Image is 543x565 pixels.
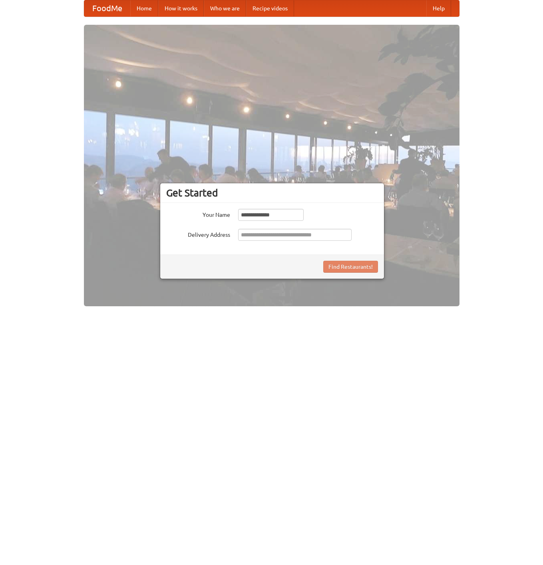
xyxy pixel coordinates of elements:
[246,0,294,16] a: Recipe videos
[204,0,246,16] a: Who we are
[84,0,130,16] a: FoodMe
[166,187,378,199] h3: Get Started
[323,261,378,273] button: Find Restaurants!
[166,229,230,239] label: Delivery Address
[426,0,451,16] a: Help
[158,0,204,16] a: How it works
[166,209,230,219] label: Your Name
[130,0,158,16] a: Home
